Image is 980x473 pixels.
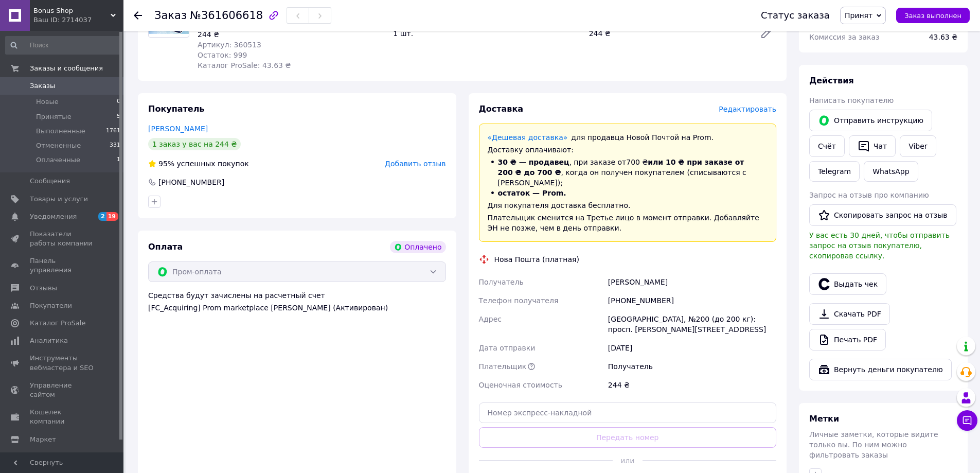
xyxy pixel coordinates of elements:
span: Инструменты вебмастера и SEO [30,354,95,372]
button: Выдать чек [809,273,886,295]
span: 1 [117,155,120,165]
span: Сообщения [30,177,70,186]
span: Новые [36,97,59,107]
span: Показатели работы компании [30,230,95,248]
span: №361606618 [190,9,263,22]
span: Написать покупателю [809,96,894,104]
div: Средства будут зачислены на расчетный счет [148,290,446,313]
a: Скачать PDF [809,303,890,325]
span: Остаток: 999 [198,51,247,59]
span: 30 ₴ — продавец [498,158,569,166]
div: Доставку оплачивают: [488,145,768,155]
a: Viber [900,135,936,157]
div: Нова Пошта (платная) [492,254,582,265]
span: 43.63 ₴ [929,33,957,41]
div: Для покупателя доставка бесплатно. [488,200,768,211]
span: Дата отправки [479,344,536,352]
span: 5 [117,112,120,121]
span: Отмененные [36,141,81,150]
input: Номер экспресс-накладной [479,402,777,423]
a: WhatsApp [864,161,918,182]
div: успешных покупок [148,159,249,169]
span: Товары и услуги [30,195,88,204]
span: Плательщик [479,362,527,371]
input: Поиск [5,36,121,55]
div: 1 шт. [389,26,584,41]
a: Печать PDF [809,329,886,351]
span: Аналитика [30,336,68,345]
span: Доставка [479,104,524,114]
a: Telegram [809,161,860,182]
div: 244 ₴ [585,26,752,41]
span: или [613,456,643,466]
span: Кошелек компании [30,408,95,426]
span: Оплаченные [36,155,80,165]
span: Действия [809,76,854,85]
div: Статус заказа [761,10,830,21]
span: Панель управления [30,256,95,275]
span: Принятые [36,112,72,121]
button: Скопировать запрос на отзыв [809,204,956,226]
span: Заказ выполнен [904,12,961,20]
span: Bonus Shop [33,6,111,15]
span: Добавить отзыв [385,160,446,168]
span: Каталог ProSale: 43.63 ₴ [198,61,291,69]
span: Покупатели [30,301,72,310]
span: Заказы и сообщения [30,64,103,73]
button: Вернуть деньги покупателю [809,359,952,380]
span: 0 [117,97,120,107]
div: Оплачено [390,241,446,253]
span: Адрес [479,315,502,323]
span: Метки [809,414,839,424]
span: Комиссия за заказ [809,33,880,41]
span: У вас есть 30 дней, чтобы отправить запрос на отзыв покупателю, скопировав ссылку. [809,231,950,260]
span: Выполненные [36,127,85,136]
button: Чат с покупателем [957,410,977,431]
span: Отзывы [30,284,57,293]
div: Получатель [606,357,778,376]
div: [GEOGRAPHIC_DATA], №200 (до 200 кг): просп. [PERSON_NAME][STREET_ADDRESS] [606,310,778,339]
span: Уведомления [30,212,77,221]
span: Покупатель [148,104,204,114]
span: Заказ [154,9,187,22]
span: Редактировать [719,105,776,113]
button: Отправить инструкцию [809,110,932,131]
span: Оценочная стоимость [479,381,563,389]
div: Ваш ID: 2714037 [33,15,123,25]
span: Личные заметки, которые видите только вы. По ним можно фильтровать заказы [809,430,938,459]
div: [DATE] [606,339,778,357]
div: 244 ₴ [198,29,385,40]
div: [PERSON_NAME] [606,273,778,291]
div: [PHONE_NUMBER] [157,177,225,187]
span: остаток — Prom. [498,189,566,197]
span: Управление сайтом [30,381,95,399]
span: 1761 [106,127,120,136]
span: Маркет [30,435,56,444]
span: Телефон получателя [479,296,559,305]
span: 19 [106,212,118,221]
span: Принят [845,11,872,20]
a: [PERSON_NAME] [148,125,208,133]
span: 2 [98,212,106,221]
div: [FC_Acquiring] Prom marketplace [PERSON_NAME] (Активирован) [148,303,446,313]
div: [PHONE_NUMBER] [606,291,778,310]
div: для продавца Новой Почтой на Prom. [488,132,768,143]
span: Оплата [148,242,183,252]
button: Cчёт [809,135,845,157]
span: 331 [110,141,120,150]
span: 95% [158,160,174,168]
button: Заказ выполнен [896,8,970,23]
div: Плательщик сменится на Третье лицо в момент отправки. Добавляйте ЭН не позже, чем в день отправки. [488,213,768,233]
a: «Дешевая доставка» [488,133,568,142]
span: Заказы [30,81,55,91]
button: Чат [849,135,896,157]
div: Вернуться назад [134,10,142,21]
span: Запрос на отзыв про компанию [809,191,929,199]
span: Артикул: 360513 [198,41,261,49]
a: Редактировать [756,23,776,44]
span: Каталог ProSale [30,319,85,328]
div: 244 ₴ [606,376,778,394]
div: 1 заказ у вас на 244 ₴ [148,138,241,150]
span: Получатель [479,278,524,286]
li: , при заказе от 700 ₴ , когда он получен покупателем (списываются с [PERSON_NAME]); [488,157,768,188]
